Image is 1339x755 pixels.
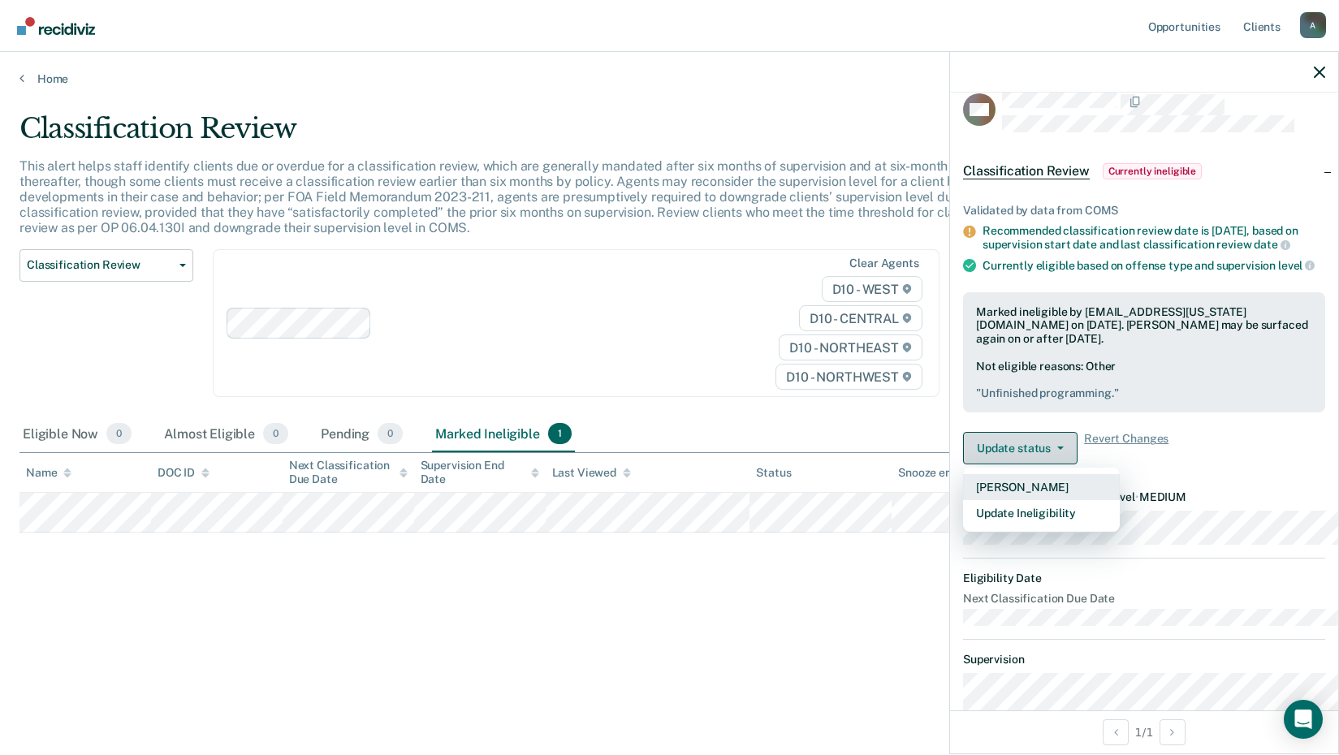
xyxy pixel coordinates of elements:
[552,466,631,480] div: Last Viewed
[27,258,173,272] span: Classification Review
[756,466,791,480] div: Status
[976,386,1312,400] pre: " Unfinished programming. "
[963,163,1090,179] span: Classification Review
[317,416,406,452] div: Pending
[1103,719,1129,745] button: Previous Opportunity
[963,432,1078,464] button: Update status
[983,258,1325,273] div: Currently eligible based on offense type and supervision
[898,466,990,480] div: Snooze ends in
[263,423,288,444] span: 0
[950,145,1338,197] div: Classification ReviewCurrently ineligible
[976,305,1312,346] div: Marked ineligible by [EMAIL_ADDRESS][US_STATE][DOMAIN_NAME] on [DATE]. [PERSON_NAME] may be surfa...
[161,416,292,452] div: Almost Eligible
[963,592,1325,606] dt: Next Classification Due Date
[779,334,922,360] span: D10 - NORTHEAST
[548,423,572,444] span: 1
[1103,163,1203,179] span: Currently ineligible
[158,466,209,480] div: DOC ID
[1084,432,1168,464] span: Revert Changes
[1300,12,1326,38] button: Profile dropdown button
[1278,259,1315,272] span: level
[378,423,403,444] span: 0
[963,204,1325,218] div: Validated by data from COMS
[19,416,135,452] div: Eligible Now
[19,71,1320,86] a: Home
[26,466,71,480] div: Name
[106,423,132,444] span: 0
[799,305,922,331] span: D10 - CENTRAL
[17,17,95,35] img: Recidiviz
[432,416,575,452] div: Marked Ineligible
[19,112,1024,158] div: Classification Review
[1160,719,1186,745] button: Next Opportunity
[963,474,1120,500] button: [PERSON_NAME]
[1135,490,1139,503] span: •
[976,360,1312,400] div: Not eligible reasons: Other
[19,158,1015,236] p: This alert helps staff identify clients due or overdue for a classification review, which are gen...
[1300,12,1326,38] div: A
[1284,700,1323,739] div: Open Intercom Messenger
[963,500,1120,526] button: Update Ineligibility
[963,653,1325,667] dt: Supervision
[421,459,539,486] div: Supervision End Date
[289,459,408,486] div: Next Classification Due Date
[822,276,922,302] span: D10 - WEST
[983,224,1325,252] div: Recommended classification review date is [DATE], based on supervision start date and last classi...
[950,710,1338,753] div: 1 / 1
[849,257,918,270] div: Clear agents
[775,364,922,390] span: D10 - NORTHWEST
[963,572,1325,585] dt: Eligibility Date
[963,490,1325,504] dt: Recommended Supervision Level MEDIUM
